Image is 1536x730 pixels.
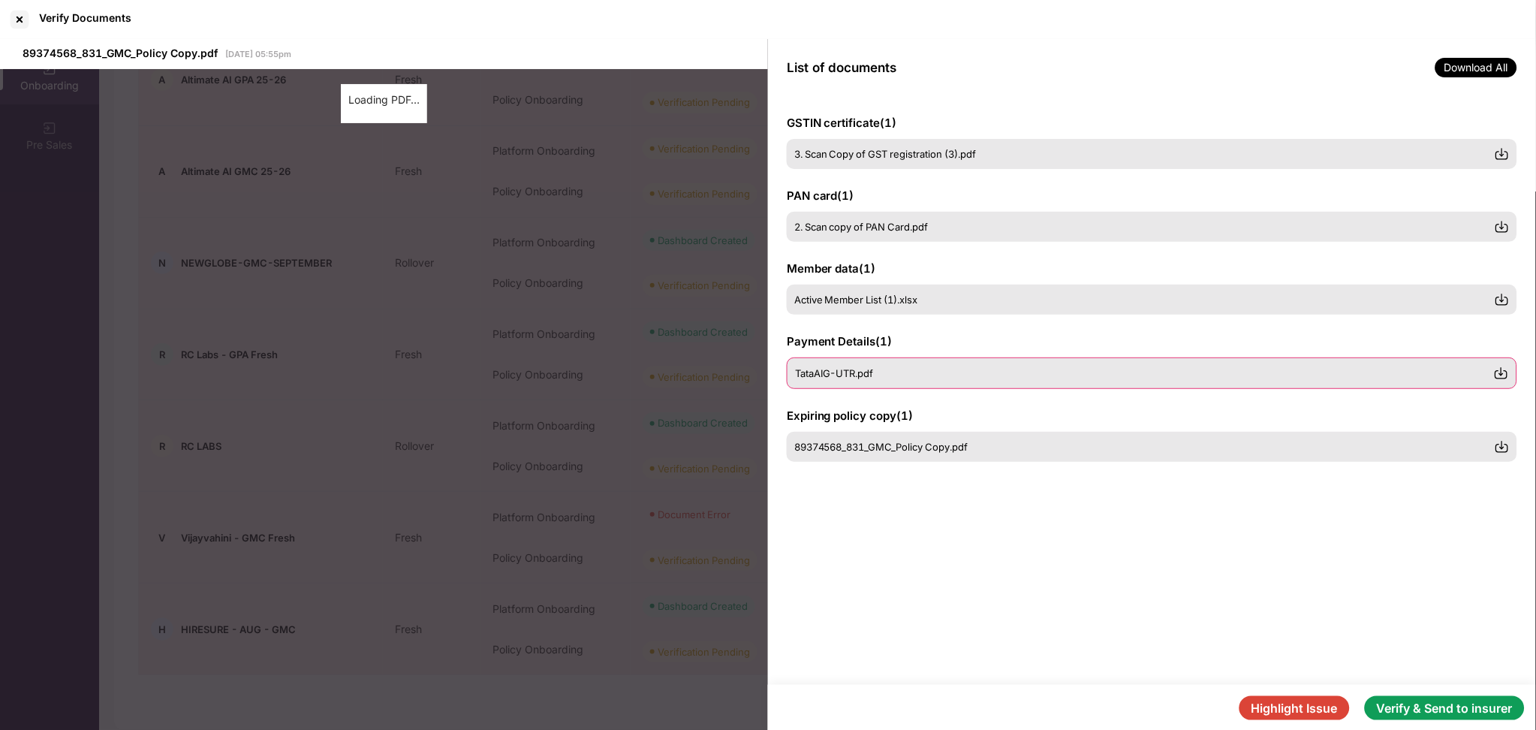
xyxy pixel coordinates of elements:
[39,11,131,24] div: Verify Documents
[787,409,914,423] span: Expiring policy copy ( 1 )
[787,261,876,276] span: Member data ( 1 )
[794,221,929,233] span: 2. Scan copy of PAN Card.pdf
[1495,219,1510,234] img: svg+xml;base64,PHN2ZyBpZD0iRG93bmxvYWQtMzJ4MzIiIHhtbG5zPSJodHRwOi8vd3d3LnczLm9yZy8yMDAwL3N2ZyIgd2...
[795,367,874,379] span: TataAIG-UTR.pdf
[794,294,918,306] span: Active Member List (1).xlsx
[787,189,854,203] span: PAN card ( 1 )
[787,334,893,348] span: Payment Details ( 1 )
[1435,58,1517,77] span: Download All
[787,60,897,75] span: List of documents
[348,92,420,108] div: Loading PDF…
[794,441,968,453] span: 89374568_831_GMC_Policy Copy.pdf
[23,47,218,59] span: 89374568_831_GMC_Policy Copy.pdf
[787,116,897,130] span: GSTIN certificate ( 1 )
[1239,696,1350,720] button: Highlight Issue
[1495,146,1510,161] img: svg+xml;base64,PHN2ZyBpZD0iRG93bmxvYWQtMzJ4MzIiIHhtbG5zPSJodHRwOi8vd3d3LnczLm9yZy8yMDAwL3N2ZyIgd2...
[1494,366,1509,381] img: svg+xml;base64,PHN2ZyBpZD0iRG93bmxvYWQtMzJ4MzIiIHhtbG5zPSJodHRwOi8vd3d3LnczLm9yZy8yMDAwL3N2ZyIgd2...
[1365,696,1525,720] button: Verify & Send to insurer
[225,49,291,59] span: [DATE] 05:55pm
[1495,292,1510,307] img: svg+xml;base64,PHN2ZyBpZD0iRG93bmxvYWQtMzJ4MzIiIHhtbG5zPSJodHRwOi8vd3d3LnczLm9yZy8yMDAwL3N2ZyIgd2...
[794,148,977,160] span: 3. Scan Copy of GST registration (3).pdf
[1495,439,1510,454] img: svg+xml;base64,PHN2ZyBpZD0iRG93bmxvYWQtMzJ4MzIiIHhtbG5zPSJodHRwOi8vd3d3LnczLm9yZy8yMDAwL3N2ZyIgd2...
